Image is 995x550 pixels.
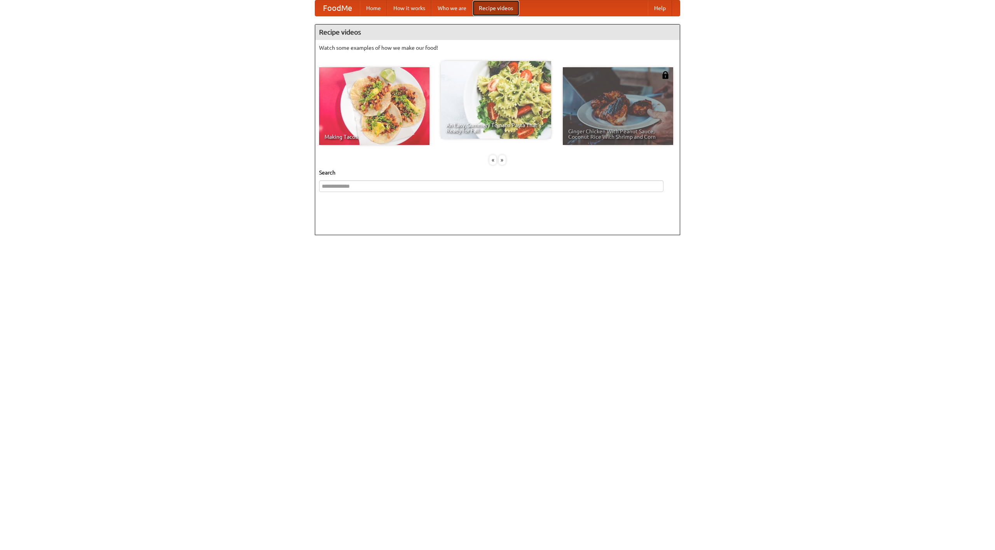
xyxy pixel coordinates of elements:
h4: Recipe videos [315,24,680,40]
a: FoodMe [315,0,360,16]
span: Making Tacos [325,134,424,140]
div: « [489,155,496,165]
a: Home [360,0,387,16]
a: Making Tacos [319,67,429,145]
a: An Easy, Summery Tomato Pasta That's Ready for Fall [441,61,551,139]
img: 483408.png [662,71,669,79]
div: » [499,155,506,165]
a: Who we are [431,0,473,16]
a: Help [648,0,672,16]
a: How it works [387,0,431,16]
p: Watch some examples of how we make our food! [319,44,676,52]
a: Recipe videos [473,0,519,16]
h5: Search [319,169,676,176]
span: An Easy, Summery Tomato Pasta That's Ready for Fall [446,122,546,133]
